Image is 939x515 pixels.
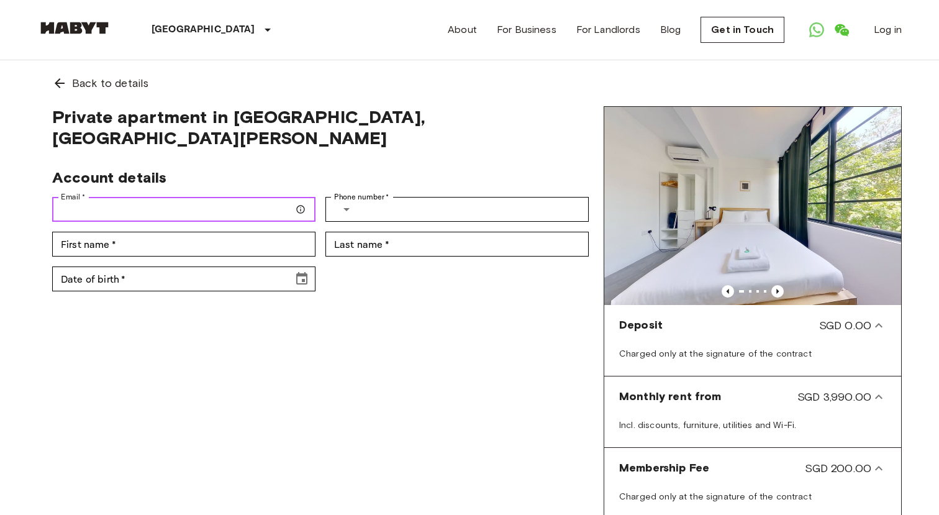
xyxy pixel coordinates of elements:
[619,389,722,405] span: Monthly rent from
[819,317,871,334] span: SGD 0.00
[797,389,871,405] span: SGD 3,990.00
[609,381,896,412] div: Monthly rent fromSGD 3,990.00
[334,191,389,203] label: Phone number
[619,349,812,359] span: Charged only at the signature of the contract
[52,168,166,186] span: Account details
[660,22,681,37] a: Blog
[619,420,796,431] span: Incl. discounts, furniture, utilities and Wi-Fi.
[448,22,477,37] a: About
[619,491,812,502] span: Charged only at the signature of the contract
[296,204,306,214] svg: Make sure your email is correct — we'll send your booking details there.
[52,197,315,222] div: Email
[52,232,315,257] div: First name
[771,285,784,298] button: Previous image
[152,22,255,37] p: [GEOGRAPHIC_DATA]
[604,107,901,305] img: Marketing picture of unit SG-01-054-006-01
[619,317,663,334] span: Deposit
[72,75,148,91] span: Back to details
[61,191,85,203] label: Email
[609,310,896,341] div: DepositSGD 0.00
[37,60,902,106] a: Back to details
[325,232,589,257] div: Last name
[609,341,896,371] div: DepositSGD 0.00
[722,285,734,298] button: Previous image
[874,22,902,37] a: Log in
[609,453,896,484] div: Membership FeeSGD 200.00
[37,22,112,34] img: Habyt
[701,17,784,43] a: Get in Touch
[576,22,640,37] a: For Landlords
[52,106,589,148] span: Private apartment in [GEOGRAPHIC_DATA], [GEOGRAPHIC_DATA][PERSON_NAME]
[805,460,871,476] span: SGD 200.00
[334,197,359,222] button: Select country
[289,267,314,291] button: Choose date
[804,17,829,42] a: Open WhatsApp
[619,460,709,476] span: Membership Fee
[497,22,556,37] a: For Business
[829,17,854,42] a: Open WeChat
